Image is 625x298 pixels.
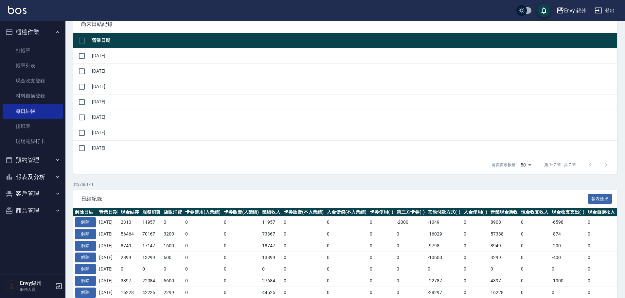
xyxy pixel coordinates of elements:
[98,240,119,252] td: [DATE]
[282,208,325,217] th: 卡券販賣(不入業績)
[81,196,588,202] span: 日結紀錄
[395,228,426,240] td: 0
[222,228,261,240] td: 0
[90,110,617,125] td: [DATE]
[519,217,550,228] td: 0
[426,228,462,240] td: -16029
[260,240,282,252] td: 18747
[550,275,586,287] td: -1000
[8,6,27,14] img: Logo
[184,228,222,240] td: 0
[282,275,325,287] td: 0
[550,240,586,252] td: -200
[75,288,96,298] button: 解除
[325,252,368,263] td: 0
[5,280,18,293] img: Person
[222,208,261,217] th: 卡券販賣(入業績)
[489,263,520,275] td: 0
[325,217,368,228] td: 0
[368,275,395,287] td: 0
[282,217,325,228] td: 0
[3,202,63,219] button: 商品管理
[184,217,222,228] td: 0
[141,263,162,275] td: 0
[3,104,63,119] a: 每日結帳
[73,182,617,187] p: 共 27 筆, 1 / 1
[462,275,489,287] td: 0
[325,240,368,252] td: 0
[162,240,184,252] td: 1600
[426,252,462,263] td: -10600
[426,240,462,252] td: -9798
[395,240,426,252] td: 0
[119,263,141,275] td: 0
[184,275,222,287] td: 0
[586,263,617,275] td: 0
[3,24,63,41] button: 櫃檯作業
[519,240,550,252] td: 0
[90,48,617,63] td: [DATE]
[98,217,119,228] td: [DATE]
[98,228,119,240] td: [DATE]
[282,252,325,263] td: 0
[162,275,184,287] td: 5600
[586,240,617,252] td: 0
[462,252,489,263] td: 0
[260,263,282,275] td: 0
[462,217,489,228] td: 0
[325,263,368,275] td: 0
[90,79,617,94] td: [DATE]
[162,208,184,217] th: 店販消費
[492,162,515,168] p: 每頁顯示數量
[162,228,184,240] td: 3200
[75,217,96,227] button: 解除
[426,263,462,275] td: 0
[90,94,617,110] td: [DATE]
[395,263,426,275] td: 0
[325,208,368,217] th: 入金儲值(不入業績)
[73,208,98,217] th: 解除日結
[3,119,63,134] a: 排班表
[119,228,141,240] td: 56464
[3,168,63,185] button: 報表及分析
[462,208,489,217] th: 入金使用(-)
[184,208,222,217] th: 卡券使用(入業績)
[141,228,162,240] td: 70167
[586,228,617,240] td: 0
[550,217,586,228] td: -6598
[586,275,617,287] td: 0
[141,275,162,287] td: 22084
[119,275,141,287] td: 3897
[222,252,261,263] td: 0
[90,125,617,140] td: [DATE]
[162,252,184,263] td: 600
[222,240,261,252] td: 0
[141,240,162,252] td: 17147
[3,43,63,58] a: 打帳單
[489,208,520,217] th: 營業現金應收
[368,228,395,240] td: 0
[462,228,489,240] td: 0
[537,4,550,17] button: save
[3,134,63,149] a: 現場電腦打卡
[3,88,63,103] a: 材料自購登錄
[184,263,222,275] td: 0
[586,208,617,217] th: 現金自購收入
[368,240,395,252] td: 0
[586,217,617,228] td: 0
[222,275,261,287] td: 0
[564,7,587,15] div: Envy 錦州
[588,195,612,202] a: 報表匯出
[282,228,325,240] td: 0
[550,252,586,263] td: -400
[489,240,520,252] td: 8949
[519,263,550,275] td: 0
[489,228,520,240] td: 57338
[282,263,325,275] td: 0
[75,253,96,263] button: 解除
[90,140,617,156] td: [DATE]
[462,263,489,275] td: 0
[489,252,520,263] td: 3299
[462,240,489,252] td: 0
[550,263,586,275] td: 0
